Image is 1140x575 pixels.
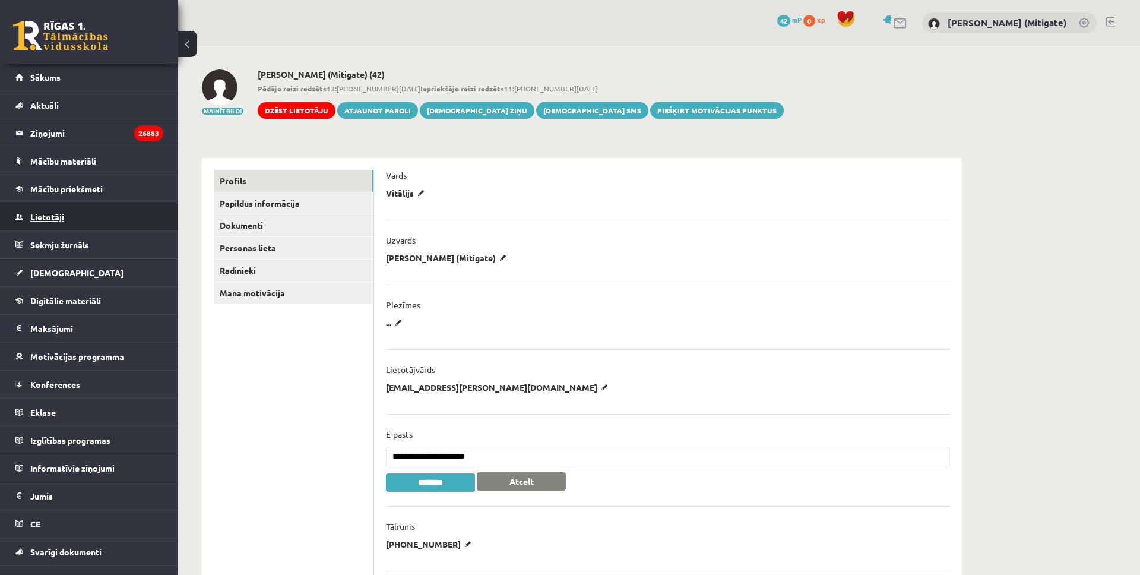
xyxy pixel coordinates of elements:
p: [PERSON_NAME] (Mitigate) [386,252,511,263]
h2: [PERSON_NAME] (Mitigate) (42) [258,69,784,80]
button: Atcelt [477,472,566,491]
span: Motivācijas programma [30,351,124,362]
a: Dokumenti [214,214,373,236]
a: Ziņojumi26883 [15,119,163,147]
span: Eklase [30,407,56,418]
span: Konferences [30,379,80,390]
a: CE [15,510,163,538]
a: [DEMOGRAPHIC_DATA] SMS [536,102,648,119]
a: Informatīvie ziņojumi [15,454,163,482]
p: [PHONE_NUMBER] [386,539,476,549]
span: xp [817,15,825,24]
a: Digitālie materiāli [15,287,163,314]
span: mP [792,15,802,24]
a: [PERSON_NAME] (Mitigate) [948,17,1066,29]
span: [DEMOGRAPHIC_DATA] [30,267,123,278]
p: Tālrunis [386,521,415,532]
a: Atjaunot paroli [337,102,418,119]
span: Aktuāli [30,100,59,110]
a: Mana motivācija [214,282,373,304]
span: Mācību materiāli [30,156,96,166]
a: Sākums [15,64,163,91]
a: Sekmju žurnāls [15,231,163,258]
a: Aktuāli [15,91,163,119]
span: Mācību priekšmeti [30,184,103,194]
p: Piezīmes [386,299,420,310]
span: 42 [777,15,790,27]
a: Dzēst lietotāju [258,102,335,119]
p: ... [386,317,406,328]
b: Pēdējo reizi redzēts [258,84,327,93]
p: [EMAIL_ADDRESS][PERSON_NAME][DOMAIN_NAME] [386,382,612,393]
p: Lietotājvārds [386,364,435,375]
span: Jumis [30,491,53,501]
a: Motivācijas programma [15,343,163,370]
a: 42 mP [777,15,802,24]
a: Lietotāji [15,203,163,230]
a: Radinieki [214,260,373,282]
p: Vitālijs [386,188,429,198]
a: Eklase [15,399,163,426]
a: Profils [214,170,373,192]
i: 26883 [134,125,163,141]
span: Svarīgi dokumenti [30,546,102,557]
p: E-pasts [386,429,413,440]
a: Personas lieta [214,237,373,259]
a: Svarīgi dokumenti [15,538,163,565]
a: Mācību materiāli [15,147,163,175]
legend: Ziņojumi [30,119,163,147]
p: Uzvārds [386,235,416,245]
a: Piešķirt motivācijas punktus [650,102,784,119]
img: Vitālijs Viļums (Mitigate) [928,18,940,30]
span: CE [30,519,40,529]
a: Mācību priekšmeti [15,175,163,203]
a: Papildus informācija [214,192,373,214]
span: Digitālie materiāli [30,295,101,306]
button: Mainīt bildi [202,108,243,115]
p: Vārds [386,170,407,181]
img: Vitālijs Viļums (Mitigate) [202,69,237,105]
a: Rīgas 1. Tālmācības vidusskola [13,21,108,50]
a: Maksājumi [15,315,163,342]
a: Konferences [15,371,163,398]
span: Sākums [30,72,61,83]
span: Informatīvie ziņojumi [30,463,115,473]
span: Izglītības programas [30,435,110,446]
span: 0 [803,15,815,27]
a: Izglītības programas [15,426,163,454]
b: Iepriekšējo reizi redzēts [420,84,504,93]
span: Sekmju žurnāls [30,239,89,250]
span: Lietotāji [30,211,64,222]
a: [DEMOGRAPHIC_DATA] [15,259,163,286]
a: 0 xp [803,15,831,24]
legend: Maksājumi [30,315,163,342]
span: 13:[PHONE_NUMBER][DATE] 11:[PHONE_NUMBER][DATE] [258,83,784,94]
a: [DEMOGRAPHIC_DATA] ziņu [420,102,534,119]
a: Jumis [15,482,163,510]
